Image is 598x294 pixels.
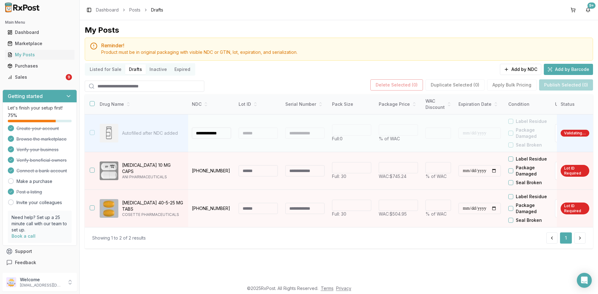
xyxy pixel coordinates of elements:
[8,105,72,111] p: Let's finish your setup first!
[516,202,551,215] label: Package Damaged
[379,174,406,179] span: WAC: $745.24
[100,101,183,107] div: Drug Name
[544,64,593,75] button: Add by Barcode
[85,25,119,35] div: My Posts
[516,165,551,177] label: Package Damaged
[7,63,72,69] div: Purchases
[2,61,77,71] button: Purchases
[17,189,42,195] span: Post a listing
[7,29,72,35] div: Dashboard
[379,101,418,107] div: Package Price
[12,214,68,233] p: Need help? Set up a 25 minute call with our team to set up.
[516,217,542,223] label: Seal Broken
[561,165,589,177] div: Lot ID Required
[5,49,74,60] a: My Posts
[379,136,400,141] span: % of WAC
[5,38,74,49] a: Marketplace
[516,142,542,148] label: Seal Broken
[516,118,547,124] label: Label Residue
[96,7,119,13] a: Dashboard
[12,233,36,239] a: Book a call
[20,283,63,288] p: [EMAIL_ADDRESS][DOMAIN_NAME]
[15,259,36,266] span: Feedback
[2,246,77,257] button: Support
[561,203,589,214] div: Lot ID Required
[2,39,77,49] button: Marketplace
[5,60,74,72] a: Purchases
[8,92,43,100] h3: Getting started
[92,235,146,241] div: Showing 1 to 2 of 2 results
[192,205,231,212] p: [PHONE_NUMBER]
[100,124,118,142] img: Drug Image
[17,178,52,184] a: Make a purchase
[557,94,593,114] th: Status
[239,101,278,107] div: Lot ID
[425,211,447,217] span: % of WAC
[583,5,593,15] button: 9+
[587,2,596,9] div: 9+
[5,72,74,83] a: Sales9
[122,162,183,175] p: [MEDICAL_DATA] 10 MG CAPS
[151,7,163,13] span: Drafts
[2,72,77,82] button: Sales9
[332,136,343,141] span: Full: 0
[17,136,67,142] span: Browse the marketplace
[17,157,67,163] span: Verify beneficial owners
[66,74,72,80] div: 9
[6,277,16,287] img: User avatar
[285,101,325,107] div: Serial Number
[7,74,64,80] div: Sales
[425,98,451,110] div: WAC Discount
[5,20,74,25] h2: Main Menu
[332,174,346,179] span: Full: 30
[516,180,542,186] label: Seal Broken
[551,94,598,114] th: Upload TI/TS File
[171,64,194,74] button: Expired
[122,130,183,136] p: Autofilled after NDC added
[516,156,547,162] label: Label Residue
[7,40,72,47] div: Marketplace
[577,273,592,288] div: Open Intercom Messenger
[458,101,501,107] div: Expiration Date
[516,127,551,139] label: Package Damaged
[7,52,72,58] div: My Posts
[122,200,183,212] p: [MEDICAL_DATA] 40-5-25 MG TABS
[17,168,67,174] span: Connect a bank account
[192,101,231,107] div: NDC
[101,49,588,55] div: Product must be in original packaging with visible NDC or GTIN, lot, expiration, and serialization.
[561,130,589,137] div: Validating...
[100,161,118,180] img: Meloxicam 10 MG CAPS
[17,199,62,206] a: Invite your colleagues
[17,125,59,132] span: Create your account
[2,257,77,268] button: Feedback
[336,286,351,291] a: Privacy
[2,50,77,60] button: My Posts
[2,2,42,12] img: RxPost Logo
[2,27,77,37] button: Dashboard
[328,94,375,114] th: Pack Size
[425,174,447,179] span: % of WAC
[555,199,594,217] label: Upload File (Optional)
[17,147,59,153] span: Verify your business
[555,162,594,180] label: Upload File (Optional)
[321,286,334,291] a: Terms
[86,64,125,74] button: Listed for Sale
[555,124,594,142] label: Upload File (Optional)
[192,168,231,174] p: [PHONE_NUMBER]
[101,43,588,48] h5: Reminder!
[129,7,140,13] a: Posts
[100,199,118,218] img: Tribenzor 40-5-25 MG TABS
[8,112,17,119] span: 75 %
[516,194,547,200] label: Label Residue
[146,64,171,74] button: Inactive
[500,64,541,75] button: Add by NDC
[96,7,163,13] nav: breadcrumb
[505,94,551,114] th: Condition
[122,175,183,180] p: ANI PHARMACEUTICALS
[560,232,572,244] button: 1
[122,212,183,217] p: COSETTE PHARMACEUTICALS
[5,27,74,38] a: Dashboard
[20,277,63,283] p: Welcome
[379,211,407,217] span: WAC: $504.95
[332,211,346,217] span: Full: 30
